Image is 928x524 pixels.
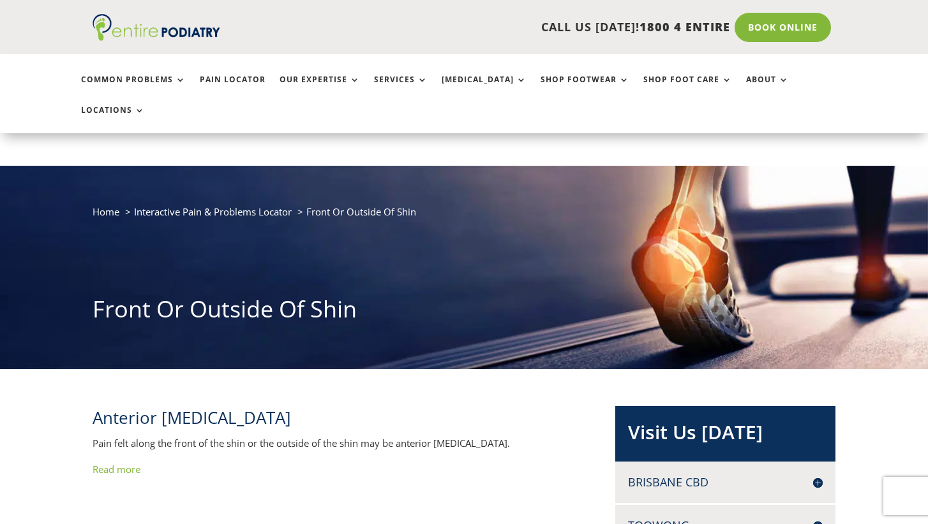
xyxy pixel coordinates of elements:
a: Services [374,75,428,103]
h2: Visit Us [DATE] [628,419,823,452]
a: [MEDICAL_DATA] [442,75,527,103]
a: About [746,75,789,103]
a: Interactive Pain & Problems Locator [134,205,292,218]
a: Our Expertise [280,75,360,103]
span: 1800 4 ENTIRE [640,19,730,34]
a: Read more [93,463,140,476]
p: CALL US [DATE]! [264,19,730,36]
a: Locations [81,106,145,133]
a: Shop Foot Care [643,75,732,103]
span: Front Or Outside Of Shin [306,205,416,218]
a: Entire Podiatry [93,31,220,43]
a: Pain Locator [200,75,266,103]
nav: breadcrumb [93,203,835,229]
a: Book Online [735,13,831,42]
h1: Front Or Outside Of Shin [93,293,835,331]
a: Shop Footwear [541,75,629,103]
span: Anterior [MEDICAL_DATA] [93,406,291,429]
a: Home [93,205,119,218]
span: Pain felt along the front of the shin or the outside of the shin may be anterior [MEDICAL_DATA]. [93,437,510,449]
h4: Brisbane CBD [628,474,823,490]
a: Common Problems [81,75,186,103]
img: logo (1) [93,14,220,41]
